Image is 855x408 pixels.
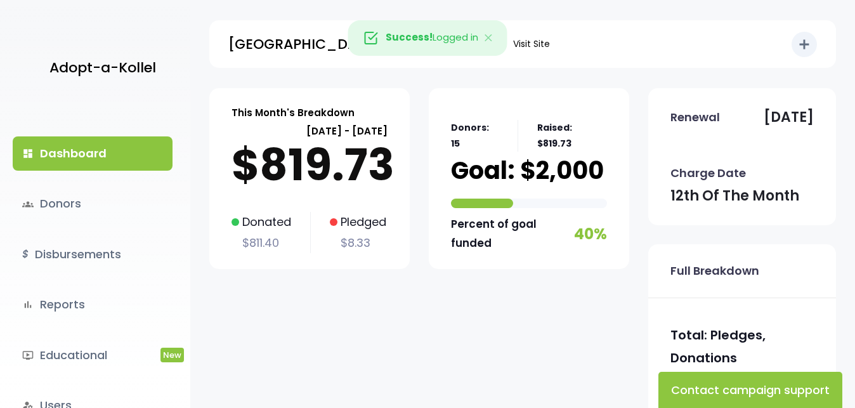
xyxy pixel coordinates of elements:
[792,32,817,57] button: add
[537,120,607,152] p: Raised: $819.73
[330,212,386,232] p: Pledged
[22,350,34,361] i: ondemand_video
[797,37,812,52] i: add
[658,372,842,408] button: Contact campaign support
[670,324,814,369] p: Total: Pledges, Donations
[22,246,29,264] i: $
[232,104,355,121] p: This Month's Breakdown
[13,136,173,171] a: dashboardDashboard
[574,220,607,247] p: 40%
[386,30,433,44] strong: Success!
[232,122,388,140] p: [DATE] - [DATE]
[330,233,386,253] p: $8.33
[228,32,500,57] p: [GEOGRAPHIC_DATA][PERSON_NAME]
[22,299,34,310] i: bar_chart
[160,348,184,362] span: New
[232,233,291,253] p: $811.40
[670,163,746,183] p: Charge Date
[13,187,173,221] a: groupsDonors
[670,107,720,128] p: Renewal
[764,105,814,130] p: [DATE]
[470,21,507,55] button: Close
[49,55,156,81] p: Adopt-a-Kollel
[670,261,759,281] p: Full Breakdown
[13,338,173,372] a: ondemand_videoEducationalNew
[22,148,34,159] i: dashboard
[22,199,34,210] span: groups
[232,212,291,232] p: Donated
[232,140,388,190] p: $819.73
[348,20,507,56] div: Logged in
[670,183,799,209] p: 12th of the month
[451,214,571,253] p: Percent of goal funded
[13,287,173,322] a: bar_chartReports
[451,120,499,152] p: Donors: 15
[451,158,604,183] p: Goal: $2,000
[13,237,173,272] a: $Disbursements
[43,37,156,98] a: Adopt-a-Kollel
[507,32,556,56] a: Visit Site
